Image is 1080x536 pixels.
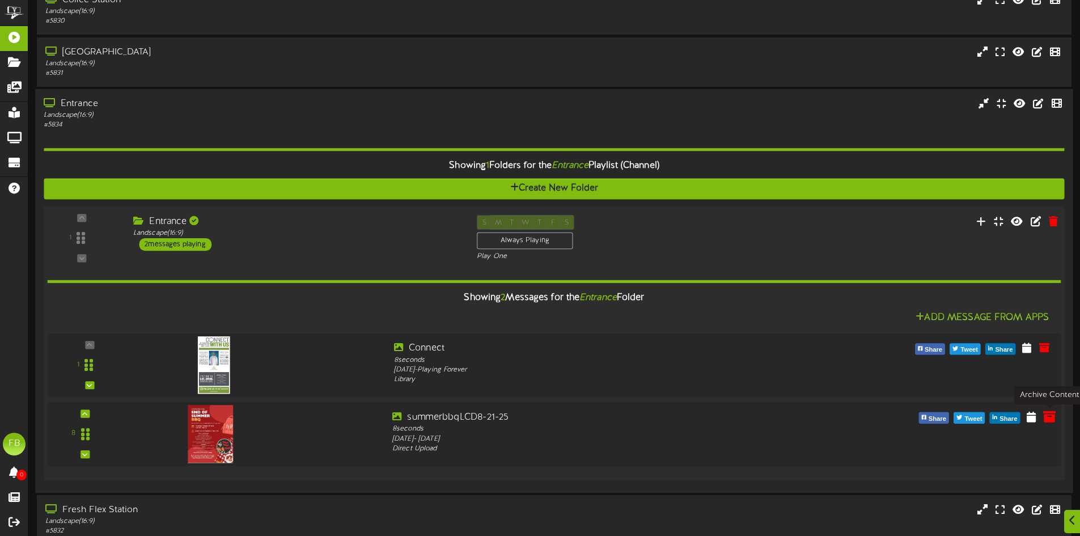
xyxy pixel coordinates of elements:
div: # 5832 [45,526,459,536]
div: Showing Messages for the Folder [39,286,1069,310]
button: Share [985,344,1015,355]
div: FB [3,433,26,455]
button: Add Message From Apps [912,311,1052,325]
button: Tweet [950,344,981,355]
button: Share [990,412,1020,424]
img: 860bdce0-a64d-46d5-bc1e-2ce5f22c0aa8connect.jpg [198,336,230,394]
i: Entrance [552,161,588,171]
div: # 5831 [45,69,459,78]
div: Always Playing [477,233,573,250]
div: Connect [394,342,799,355]
span: 0 [16,470,27,480]
i: Entrance [579,293,617,303]
button: Share [915,344,945,355]
div: [DATE] - Playing Forever [394,365,799,375]
button: Create New Folder [44,179,1064,200]
div: Showing Folders for the Playlist (Channel) [35,154,1073,179]
div: [GEOGRAPHIC_DATA] [45,46,459,59]
span: Share [993,344,1015,357]
div: Landscape ( 16:9 ) [133,229,460,238]
span: 1 [486,161,489,171]
div: Direct Upload [392,444,802,454]
button: Share [918,412,949,424]
span: Tweet [958,344,980,357]
span: Share [997,413,1019,425]
div: Fresh Flex Station [45,504,459,517]
span: Tweet [962,413,984,425]
img: 62f32955-bcbc-472e-b4eb-b879eed12c21.jpg [188,405,233,463]
div: 8 seconds [394,355,799,365]
div: summerbbqLCD8-21-25 [392,411,802,424]
div: Landscape ( 16:9 ) [45,59,459,69]
span: Share [926,413,948,425]
div: Landscape ( 16:9 ) [44,111,459,120]
div: Library [394,375,799,385]
div: [DATE] - [DATE] [392,434,802,444]
div: Landscape ( 16:9 ) [45,7,459,16]
div: 8 seconds [392,424,802,434]
div: 2 messages playing [139,238,211,251]
button: Tweet [954,412,985,424]
span: 2 [501,293,505,303]
div: # 5830 [45,16,459,26]
div: Landscape ( 16:9 ) [45,517,459,526]
div: Entrance [44,98,459,111]
div: Play One [477,252,717,261]
span: Share [922,344,945,357]
div: 8 [71,429,75,440]
div: # 5834 [44,120,459,130]
div: Entrance [133,215,460,228]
